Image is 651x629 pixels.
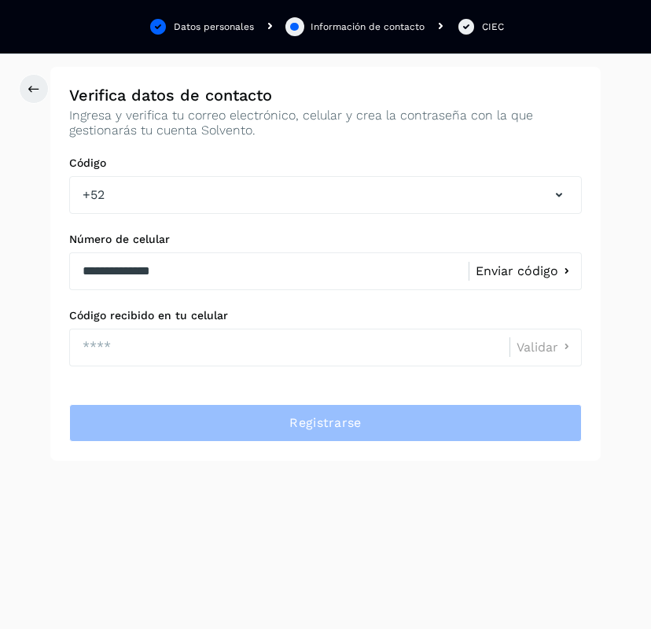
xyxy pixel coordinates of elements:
[517,339,575,355] button: Validar
[174,20,254,34] div: Datos personales
[517,341,558,354] span: Validar
[83,186,105,204] span: +52
[69,309,582,322] label: Código recibido en tu celular
[476,263,575,280] button: Enviar código
[482,20,504,34] div: CIEC
[69,86,582,105] h2: Verifica datos de contacto
[311,20,425,34] div: Información de contacto
[289,414,361,432] span: Registrarse
[476,265,558,278] span: Enviar código
[69,404,582,442] button: Registrarse
[69,233,582,246] label: Número de celular
[69,108,582,138] p: Ingresa y verifica tu correo electrónico, celular y crea la contraseña con la que gestionarás tu ...
[69,156,582,170] label: Código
